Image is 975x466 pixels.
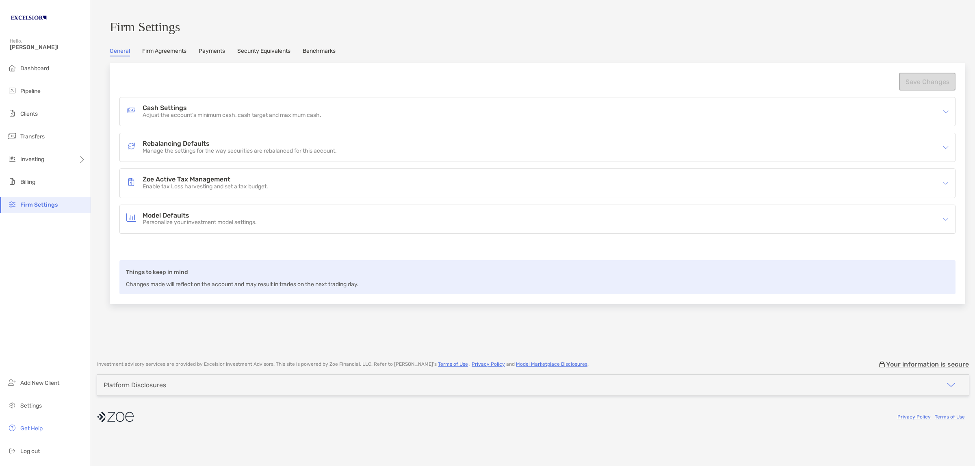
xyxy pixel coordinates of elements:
[142,47,186,56] a: Firm Agreements
[7,199,17,209] img: firm-settings icon
[897,414,931,420] a: Privacy Policy
[143,112,321,119] p: Adjust the account’s minimum cash, cash target and maximum cash.
[20,179,35,186] span: Billing
[120,205,955,233] div: icon arrowModel DefaultsModel DefaultsPersonalize your investment model settings.
[20,380,59,386] span: Add New Client
[126,279,359,289] p: Changes made will reflect on the account and may result in trades on the next trading day.
[946,380,956,390] img: icon arrow
[943,109,949,114] img: icon arrow
[7,108,17,118] img: clients icon
[7,446,17,455] img: logout icon
[143,105,321,112] h4: Cash Settings
[143,212,257,219] h4: Model Defaults
[20,425,43,432] span: Get Help
[120,97,955,126] div: icon arrowCash SettingsCash SettingsAdjust the account’s minimum cash, cash target and maximum cash.
[943,180,949,186] img: icon arrow
[7,63,17,73] img: dashboard icon
[110,47,130,56] a: General
[7,423,17,433] img: get-help icon
[20,65,49,72] span: Dashboard
[438,361,468,367] a: Terms of Use
[20,201,58,208] span: Firm Settings
[7,177,17,186] img: billing icon
[20,402,42,409] span: Settings
[7,378,17,387] img: add_new_client icon
[199,47,225,56] a: Payments
[10,44,86,51] span: [PERSON_NAME]!
[20,448,40,455] span: Log out
[143,183,268,190] p: Enable tax Loss harvesting and set a tax budget.
[20,88,41,95] span: Pipeline
[20,156,44,163] span: Investing
[143,219,257,226] p: Personalize your investment model settings.
[126,213,136,222] img: Model Defaults
[943,145,949,150] img: icon arrow
[472,361,505,367] a: Privacy Policy
[237,47,290,56] a: Security Equivalents
[97,408,134,426] img: company logo
[7,400,17,410] img: settings icon
[303,47,336,56] a: Benchmarks
[7,154,17,164] img: investing icon
[97,361,589,367] p: Investment advisory services are provided by Excelsior Investment Advisors . This site is powered...
[7,86,17,95] img: pipeline icon
[886,360,969,368] p: Your information is secure
[104,381,166,389] div: Platform Disclosures
[943,216,949,222] img: icon arrow
[143,140,337,147] h4: Rebalancing Defaults
[126,269,188,276] b: Things to keep in mind
[10,3,48,32] img: Zoe Logo
[143,176,268,183] h4: Zoe Active Tax Management
[20,133,45,140] span: Transfers
[126,141,136,151] img: Rebalancing Defaults
[120,133,955,162] div: icon arrowRebalancing DefaultsRebalancing DefaultsManage the settings for the way securities are ...
[20,110,38,117] span: Clients
[7,131,17,141] img: transfers icon
[516,361,587,367] a: Model Marketplace Disclosures
[126,106,136,115] img: Cash Settings
[143,148,337,155] p: Manage the settings for the way securities are rebalanced for this account.
[110,19,965,35] h3: Firm Settings
[935,414,965,420] a: Terms of Use
[120,169,955,197] div: icon arrowZoe Active Tax ManagementZoe Active Tax ManagementEnable tax Loss harvesting and set a ...
[126,177,136,187] img: Zoe Active Tax Management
